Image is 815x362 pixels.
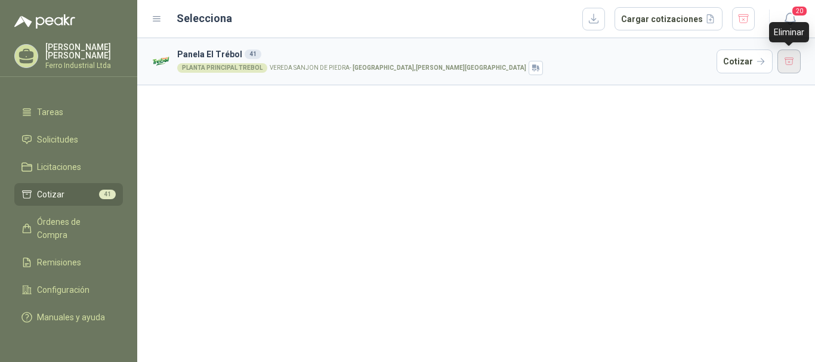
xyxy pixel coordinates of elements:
a: Cotizar41 [14,183,123,206]
a: Manuales y ayuda [14,306,123,329]
a: Tareas [14,101,123,123]
a: Configuración [14,279,123,301]
strong: [GEOGRAPHIC_DATA] , [PERSON_NAME][GEOGRAPHIC_DATA] [353,64,526,71]
button: Cargar cotizaciones [615,7,723,31]
span: Remisiones [37,256,81,269]
a: Órdenes de Compra [14,211,123,246]
span: 41 [99,190,116,199]
button: Cotizar [717,49,773,73]
img: Company Logo [152,51,172,72]
h2: Selecciona [177,10,232,27]
p: [PERSON_NAME] [PERSON_NAME] [45,43,123,60]
button: 20 [779,8,801,30]
p: VEREDA SANJON DE PIEDRA - [270,65,526,71]
div: Eliminar [769,22,809,42]
a: Solicitudes [14,128,123,151]
span: Configuración [37,283,89,296]
div: PLANTA PRINCIPAL TREBOL [177,63,267,73]
a: Remisiones [14,251,123,274]
h3: Panela El Trébol [177,48,712,61]
a: Licitaciones [14,156,123,178]
span: Tareas [37,106,63,119]
span: Licitaciones [37,160,81,174]
span: Órdenes de Compra [37,215,112,242]
span: 20 [791,5,808,17]
span: Solicitudes [37,133,78,146]
img: Logo peakr [14,14,75,29]
span: Manuales y ayuda [37,311,105,324]
span: Cotizar [37,188,64,201]
div: 41 [245,49,261,59]
p: Ferro Industrial Ltda [45,62,123,69]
